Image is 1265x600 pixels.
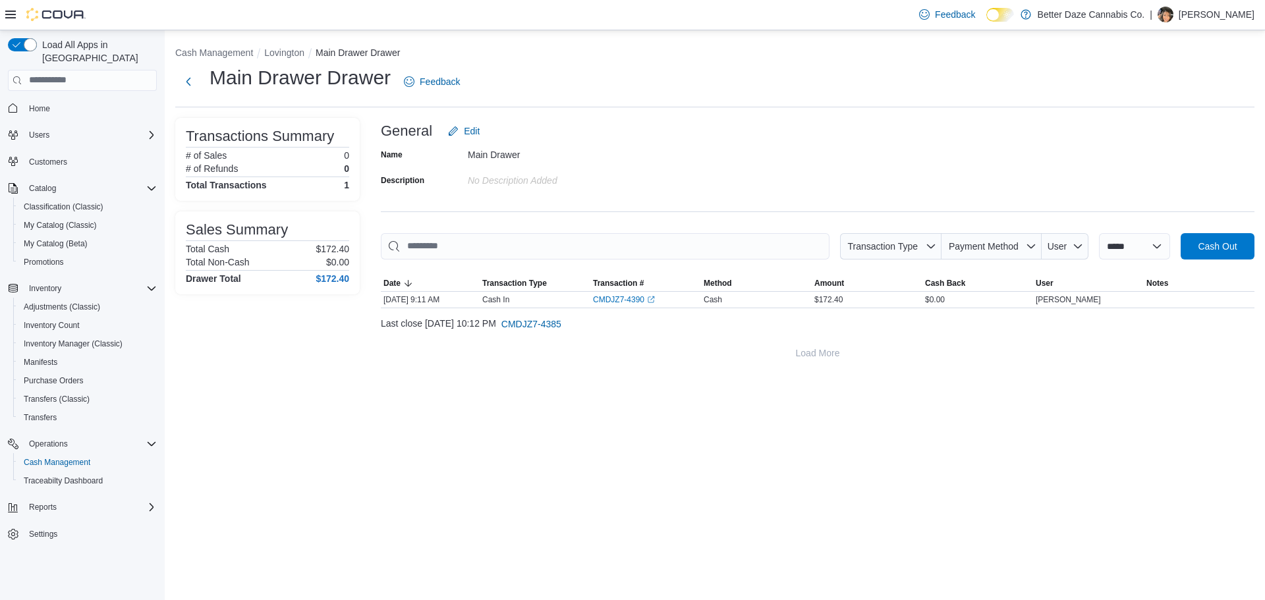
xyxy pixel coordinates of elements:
span: Inventory Count [18,317,157,333]
button: Main Drawer Drawer [316,47,400,58]
label: Name [381,150,403,160]
span: Notes [1146,278,1168,288]
button: Inventory Count [13,316,162,335]
p: 0 [344,163,349,174]
span: Cash Back [925,278,965,288]
span: Classification (Classic) [18,199,157,215]
span: My Catalog (Classic) [24,220,97,231]
a: Transfers (Classic) [18,391,95,407]
h1: Main Drawer Drawer [210,65,391,91]
span: Promotions [18,254,157,270]
span: Transaction Type [847,241,918,252]
span: Reports [24,499,157,515]
span: Transaction # [593,278,644,288]
span: Transfers (Classic) [18,391,157,407]
button: Transaction # [590,275,701,291]
nav: An example of EuiBreadcrumbs [175,46,1254,62]
span: Transfers (Classic) [24,394,90,404]
button: Edit [443,118,485,144]
a: Feedback [399,68,465,95]
button: Operations [3,435,162,453]
span: Edit [464,124,480,138]
button: Lovington [264,47,304,58]
span: Load All Apps in [GEOGRAPHIC_DATA] [37,38,157,65]
button: Adjustments (Classic) [13,298,162,316]
span: Purchase Orders [24,375,84,386]
button: Reports [3,498,162,516]
h3: Transactions Summary [186,128,334,144]
span: Users [24,127,157,143]
input: Dark Mode [986,8,1014,22]
button: Cash Back [922,275,1033,291]
a: Traceabilty Dashboard [18,473,108,489]
button: User [1042,233,1088,259]
svg: External link [647,296,655,304]
span: Manifests [18,354,157,370]
span: My Catalog (Beta) [24,238,88,249]
span: Home [29,103,50,114]
span: Users [29,130,49,140]
button: Users [3,126,162,144]
a: Promotions [18,254,69,270]
button: Cash Management [175,47,253,58]
button: Cash Out [1181,233,1254,259]
a: My Catalog (Beta) [18,236,93,252]
button: Operations [24,436,73,452]
div: Last close [DATE] 10:12 PM [381,311,1254,337]
span: My Catalog (Beta) [18,236,157,252]
span: Amount [814,278,844,288]
span: Transfers [24,412,57,423]
button: My Catalog (Classic) [13,216,162,234]
a: Customers [24,154,72,170]
a: Inventory Manager (Classic) [18,336,128,352]
p: $172.40 [316,244,349,254]
span: Purchase Orders [18,373,157,389]
span: Catalog [29,183,56,194]
h4: Total Transactions [186,180,267,190]
span: Feedback [935,8,975,21]
a: Classification (Classic) [18,199,109,215]
span: Promotions [24,257,64,267]
div: No Description added [468,170,644,186]
span: Customers [29,157,67,167]
p: | [1150,7,1152,22]
a: My Catalog (Classic) [18,217,102,233]
span: Home [24,100,157,117]
a: Cash Management [18,454,96,470]
div: Alexis Renteria [1158,7,1173,22]
a: Home [24,101,55,117]
button: Amount [812,275,922,291]
button: CMDJZ7-4385 [496,311,567,337]
h6: # of Refunds [186,163,238,174]
span: Reports [29,502,57,512]
a: Adjustments (Classic) [18,299,105,315]
button: Manifests [13,353,162,371]
img: Cova [26,8,86,21]
button: Method [701,275,812,291]
button: Load More [381,340,1254,366]
a: CMDJZ7-4390External link [593,294,655,305]
span: Inventory Manager (Classic) [18,336,157,352]
h4: 1 [344,180,349,190]
button: Notes [1144,275,1254,291]
button: Cash Management [13,453,162,472]
button: Payment Method [942,233,1042,259]
h4: $172.40 [316,273,349,284]
div: Main Drawer [468,144,644,160]
span: Payment Method [949,241,1019,252]
h3: Sales Summary [186,222,288,238]
span: Adjustments (Classic) [24,302,100,312]
p: Cash In [482,294,509,305]
span: User [1048,241,1067,252]
button: Classification (Classic) [13,198,162,216]
p: $0.00 [326,257,349,267]
span: CMDJZ7-4385 [501,317,561,331]
span: Classification (Classic) [24,202,103,212]
button: Purchase Orders [13,371,162,390]
span: Inventory [24,281,157,296]
span: Load More [796,346,840,360]
span: Cash [704,294,722,305]
h6: Total Non-Cash [186,257,250,267]
span: Operations [29,439,68,449]
button: Inventory [3,279,162,298]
